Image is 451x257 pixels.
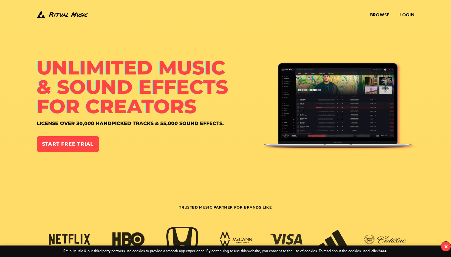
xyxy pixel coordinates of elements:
img: hbo [109,231,148,248]
img: visa [267,232,306,247]
img: netflix [45,232,94,247]
a: Login [400,13,415,18]
div: × [444,243,448,250]
h1: Unlimited Music & Sound Effects for Creators [37,58,264,116]
a: Browse [370,13,390,18]
h4: License over 30,000 handpicked tracks & 55,000 sound effects. [37,121,264,126]
img: mccann [217,231,256,249]
div: Ritual Music & our third party partners use cookies to provide a smooth app experience. By contin... [63,249,388,253]
img: adidas [314,229,353,251]
img: Ritual Music [37,10,88,19]
a: here. [379,249,388,253]
h3: Trusted Music Partner for Brands Like [37,205,415,224]
img: cadillac [361,233,409,247]
img: honda [163,225,202,254]
a: Start Free Trial [37,136,99,152]
img: Ritual Music [263,61,414,153]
